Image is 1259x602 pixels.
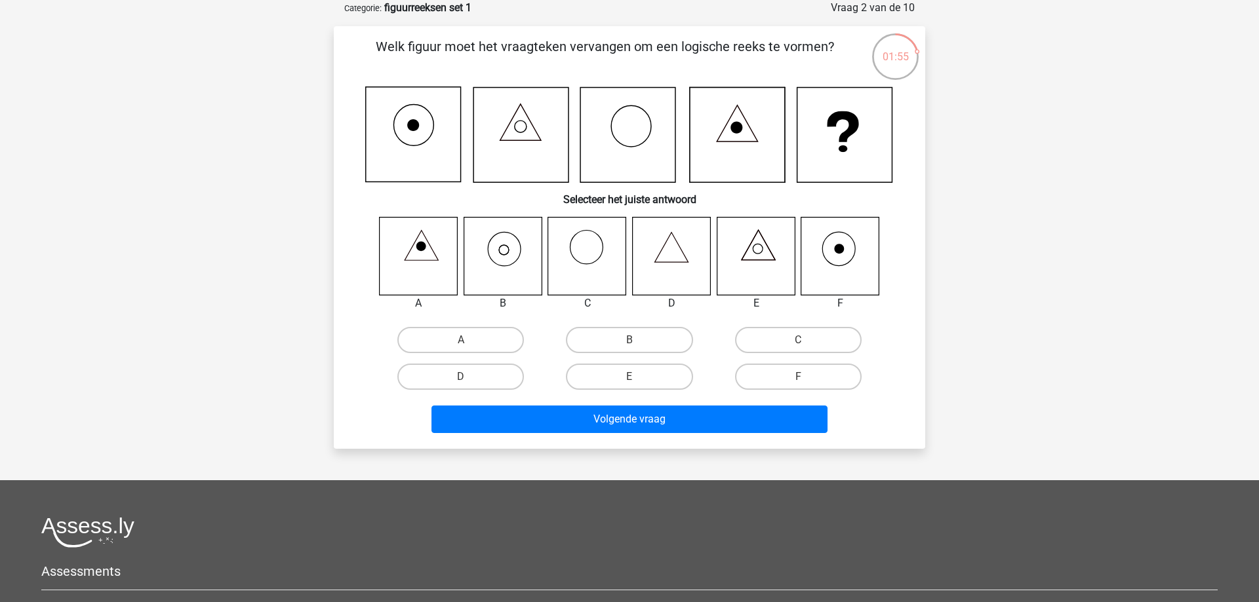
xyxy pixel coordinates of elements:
div: B [454,295,553,311]
small: Categorie: [344,3,382,13]
h6: Selecteer het juiste antwoord [355,183,904,206]
img: Assessly logo [41,517,134,548]
div: A [369,295,468,311]
label: E [566,364,692,390]
div: 01:55 [871,32,920,65]
h5: Assessments [41,563,1218,579]
button: Volgende vraag [431,405,828,433]
label: C [735,327,862,353]
div: C [538,295,637,311]
label: D [397,364,524,390]
div: D [622,295,721,311]
label: A [397,327,524,353]
strong: figuurreeksen set 1 [384,1,471,14]
p: Welk figuur moet het vraagteken vervangen om een logische reeks te vormen? [355,37,855,76]
div: F [791,295,890,311]
label: F [735,364,862,390]
div: E [707,295,806,311]
label: B [566,327,692,353]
